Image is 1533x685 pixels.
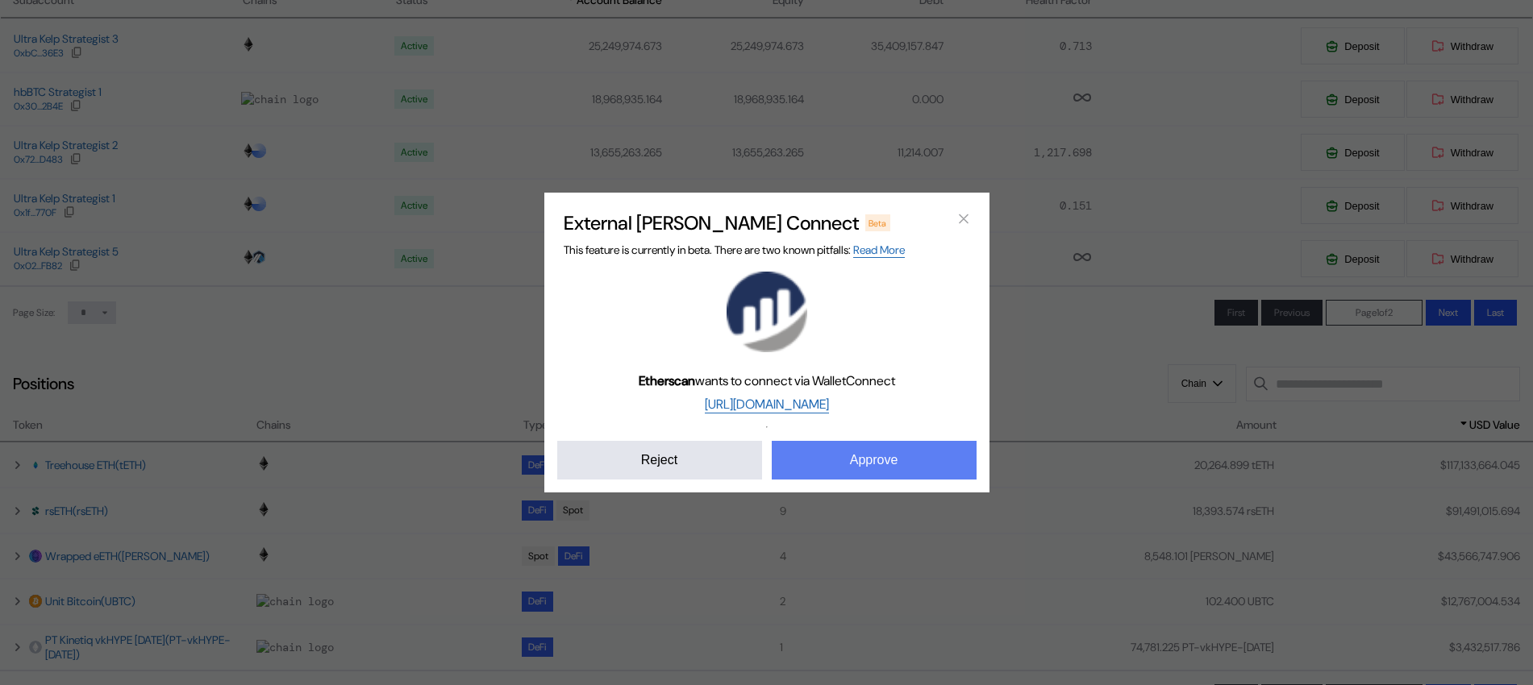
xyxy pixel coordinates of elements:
[853,243,905,258] a: Read More
[705,396,829,413] a: [URL][DOMAIN_NAME]
[564,210,859,235] h2: External [PERSON_NAME] Connect
[865,214,891,230] div: Beta
[564,243,905,258] span: This feature is currently in beta. There are two known pitfalls:
[639,372,895,389] span: wants to connect via WalletConnect
[951,205,977,231] button: close modal
[557,441,762,479] button: Reject
[772,441,977,479] button: Approve
[639,372,695,389] b: Etherscan
[727,272,807,352] img: Etherscan logo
